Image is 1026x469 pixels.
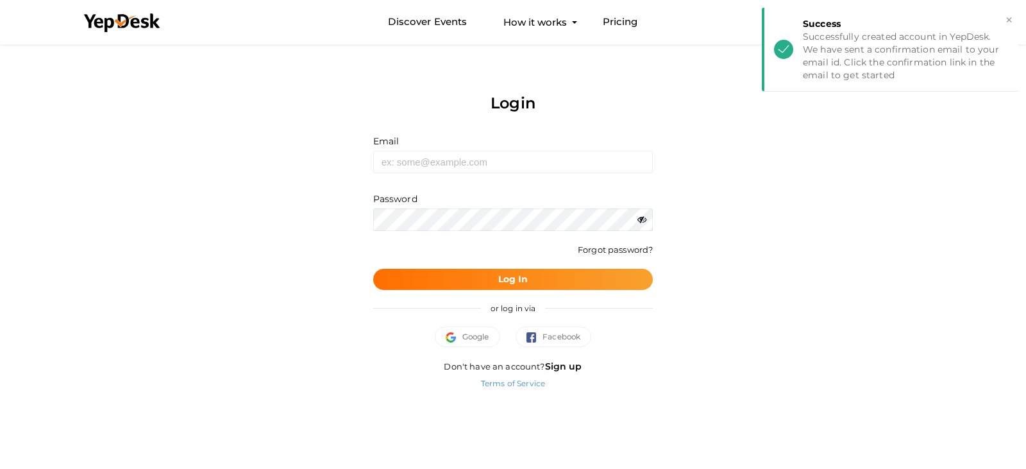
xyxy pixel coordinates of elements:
[516,327,592,347] button: Facebook
[388,10,467,34] a: Discover Events
[435,327,500,347] button: Google
[373,151,653,173] input: ex: some@example.com
[444,361,582,371] span: Don't have an account?
[803,17,1009,30] div: Success
[373,135,399,148] label: Email
[498,273,528,285] b: Log In
[373,192,417,205] label: Password
[481,294,546,323] span: or log in via
[1005,13,1013,28] button: ×
[373,72,653,135] div: Login
[578,244,653,255] a: Forgot password?
[500,10,571,34] button: How it works
[481,379,545,388] a: Terms of Service
[526,332,543,343] img: facebook.svg
[373,269,653,290] button: Log In
[803,30,1009,81] div: Successfully created account in YepDesk. We have sent a confirmation email to your email id. Clic...
[446,330,489,343] span: Google
[526,330,581,343] span: Facebook
[603,10,638,34] a: Pricing
[545,361,582,372] a: Sign up
[446,332,462,343] img: google.svg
